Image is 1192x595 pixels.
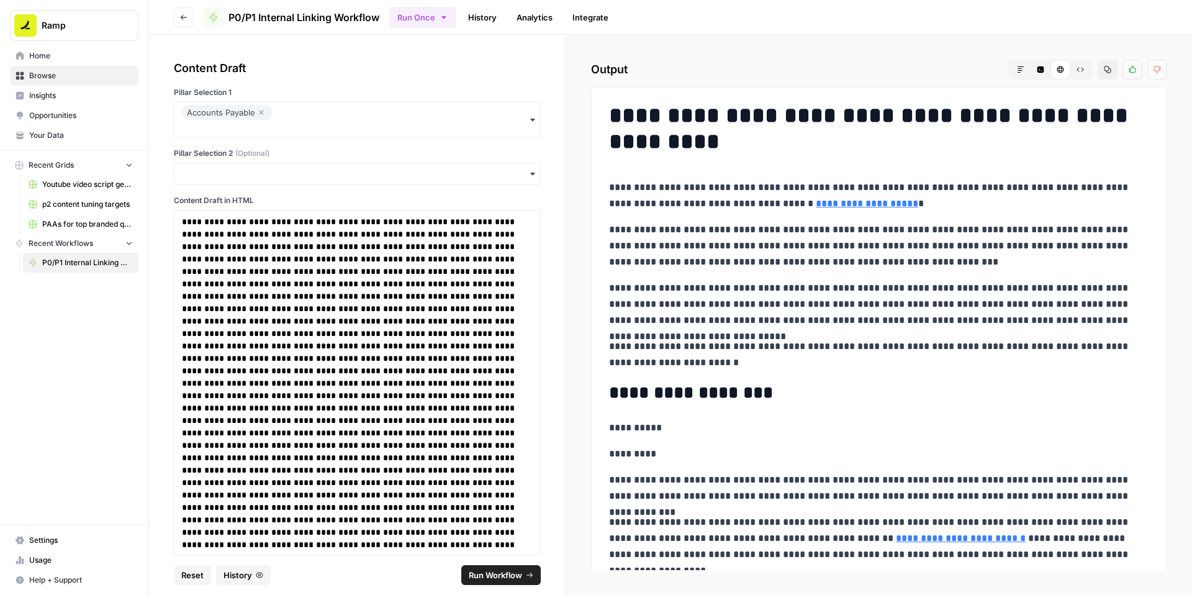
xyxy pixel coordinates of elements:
[42,257,133,268] span: P0/P1 Internal Linking Workflow
[174,565,211,585] button: Reset
[29,50,133,61] span: Home
[10,10,138,41] button: Workspace: Ramp
[204,7,379,27] a: P0/P1 Internal Linking Workflow
[10,125,138,145] a: Your Data
[10,530,138,550] a: Settings
[10,66,138,86] a: Browse
[29,130,133,141] span: Your Data
[565,7,616,27] a: Integrate
[29,535,133,546] span: Settings
[23,175,138,194] a: Youtube video script generator
[29,575,133,586] span: Help + Support
[509,7,560,27] a: Analytics
[23,214,138,234] a: PAAs for top branded queries from GSC
[29,90,133,101] span: Insights
[174,195,541,206] label: Content Draft in HTML
[42,219,133,230] span: PAAs for top branded queries from GSC
[216,565,271,585] button: History
[461,7,504,27] a: History
[174,102,541,138] button: Accounts Payable
[23,253,138,273] a: P0/P1 Internal Linking Workflow
[10,106,138,125] a: Opportunities
[174,60,541,77] div: Content Draft
[187,105,268,120] div: Accounts Payable
[10,550,138,570] a: Usage
[174,87,541,98] label: Pillar Selection 1
[174,148,541,159] label: Pillar Selection 2
[10,234,138,253] button: Recent Workflows
[42,19,117,32] span: Ramp
[29,160,74,171] span: Recent Grids
[29,110,133,121] span: Opportunities
[10,46,138,66] a: Home
[42,199,133,210] span: p2 content tuning targets
[389,7,456,28] button: Run Once
[181,569,204,581] span: Reset
[10,156,138,175] button: Recent Grids
[23,194,138,214] a: p2 content tuning targets
[228,10,379,25] span: P0/P1 Internal Linking Workflow
[42,179,133,190] span: Youtube video script generator
[10,86,138,106] a: Insights
[235,148,269,159] span: (Optional)
[469,569,522,581] span: Run Workflow
[29,555,133,566] span: Usage
[591,60,1167,79] h2: Output
[461,565,541,585] button: Run Workflow
[10,570,138,590] button: Help + Support
[14,14,37,37] img: Ramp Logo
[29,70,133,81] span: Browse
[29,238,93,249] span: Recent Workflows
[223,569,252,581] span: History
